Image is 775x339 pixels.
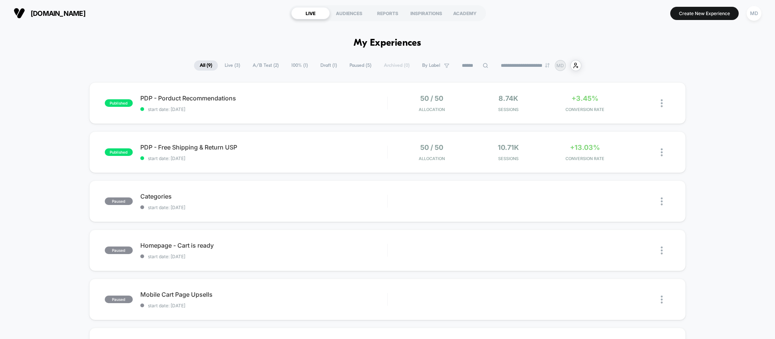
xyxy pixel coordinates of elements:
[344,60,377,71] span: Paused ( 5 )
[194,60,218,71] span: All ( 9 )
[140,193,387,200] span: Categories
[407,7,446,19] div: INSPIRATIONS
[548,107,621,112] span: CONVERSION RATE
[661,296,663,304] img: close
[140,303,387,308] span: start date: [DATE]
[140,156,387,161] span: start date: [DATE]
[747,6,761,21] div: MD
[570,143,600,151] span: +13.03%
[499,94,518,102] span: 8.74k
[140,106,387,112] span: start date: [DATE]
[140,143,387,151] span: PDP - Free Shipping & Return USP
[140,291,387,298] span: Mobile Cart Page Upsells
[419,107,445,112] span: Allocation
[472,107,545,112] span: Sessions
[219,60,246,71] span: Live ( 3 )
[670,7,739,20] button: Create New Experience
[661,99,663,107] img: close
[14,8,25,19] img: Visually logo
[368,7,407,19] div: REPORTS
[661,197,663,205] img: close
[419,156,445,161] span: Allocation
[330,7,368,19] div: AUDIENCES
[140,254,387,259] span: start date: [DATE]
[556,63,564,68] p: MD
[548,156,621,161] span: CONVERSION RATE
[11,7,88,19] button: [DOMAIN_NAME]
[572,94,598,102] span: +3.45%
[422,63,440,68] span: By Label
[498,143,519,151] span: 10.71k
[31,9,85,17] span: [DOMAIN_NAME]
[315,60,343,71] span: Draft ( 1 )
[420,94,443,102] span: 50 / 50
[446,7,484,19] div: ACADEMY
[472,156,545,161] span: Sessions
[661,148,663,156] img: close
[105,296,133,303] span: paused
[140,242,387,249] span: Homepage - Cart is ready
[105,197,133,205] span: paused
[286,60,314,71] span: 100% ( 1 )
[247,60,284,71] span: A/B Test ( 2 )
[140,205,387,210] span: start date: [DATE]
[140,94,387,102] span: PDP - Porduct Recommendations
[545,63,550,68] img: end
[105,99,133,107] span: published
[105,148,133,156] span: published
[291,7,330,19] div: LIVE
[354,38,421,49] h1: My Experiences
[744,6,764,21] button: MD
[105,247,133,254] span: paused
[420,143,443,151] span: 50 / 50
[661,247,663,254] img: close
